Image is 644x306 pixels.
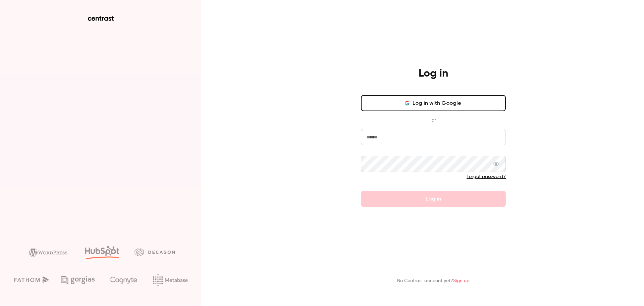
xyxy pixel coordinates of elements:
[419,67,448,80] h4: Log in
[428,117,439,124] span: or
[361,95,506,111] button: Log in with Google
[135,248,175,256] img: decagon
[397,277,470,285] p: No Contrast account yet?
[467,174,506,179] a: Forgot password?
[453,278,470,283] a: Sign up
